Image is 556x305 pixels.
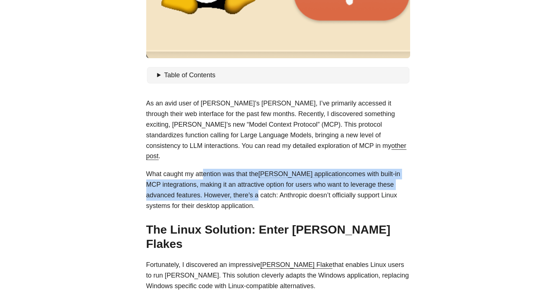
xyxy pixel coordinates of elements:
a: [PERSON_NAME] Flake [260,261,332,268]
h2: The Linux Solution: Enter [PERSON_NAME] Flakes [146,223,410,251]
a: other post [146,142,406,160]
a: [PERSON_NAME] application [258,170,346,178]
p: Fortunately, I discovered an impressive that enables Linux users to run [PERSON_NAME]. This solut... [146,260,410,291]
p: As an avid user of [PERSON_NAME]’s [PERSON_NAME], I’ve primarily accessed it through their web in... [146,98,410,161]
p: What caught my attention was that the comes with built-in MCP integrations, making it an attracti... [146,169,410,211]
span: Table of Contents [164,71,216,79]
summary: Table of Contents [157,70,406,81]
